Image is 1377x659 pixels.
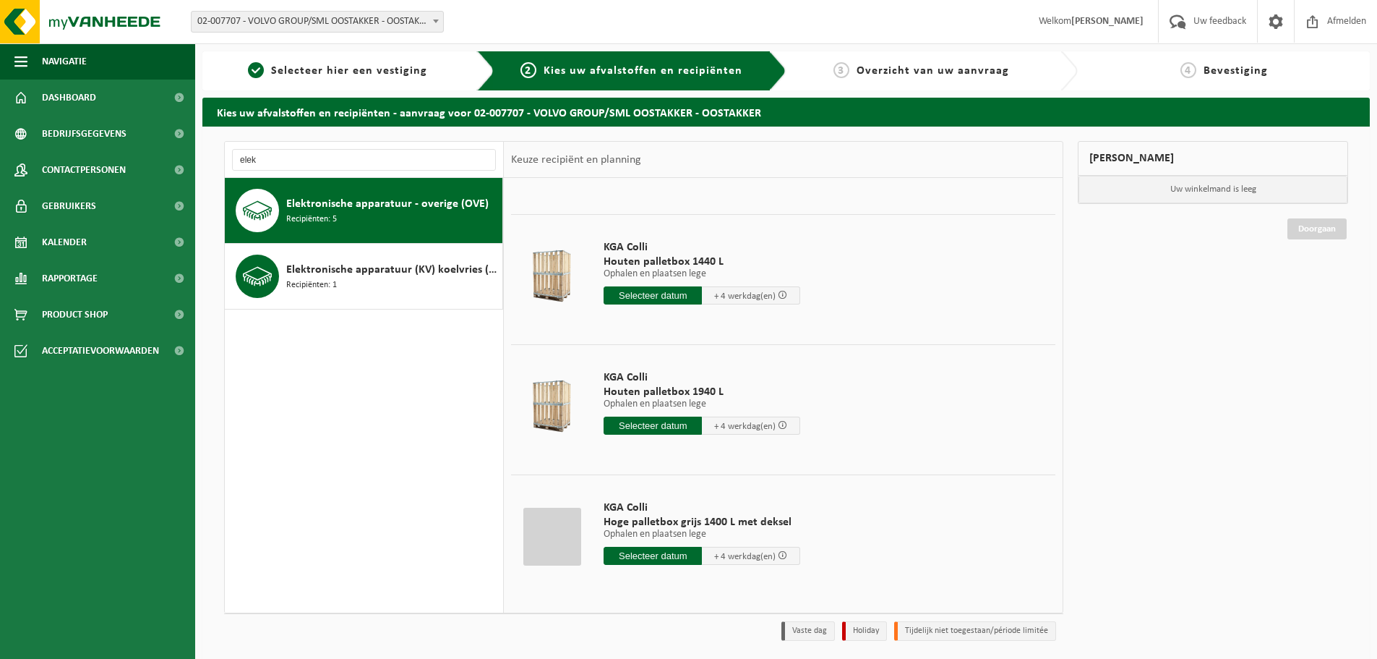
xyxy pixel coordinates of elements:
[604,240,800,255] span: KGA Colli
[286,195,489,213] span: Elektronische apparatuur - overige (OVE)
[520,62,536,78] span: 2
[604,547,702,565] input: Selecteer datum
[192,12,443,32] span: 02-007707 - VOLVO GROUP/SML OOSTAKKER - OOSTAKKER
[1071,16,1144,27] strong: [PERSON_NAME]
[604,417,702,435] input: Selecteer datum
[1180,62,1196,78] span: 4
[894,621,1056,641] li: Tijdelijk niet toegestaan/période limitée
[604,501,800,515] span: KGA Colli
[42,188,96,224] span: Gebruikers
[604,370,800,385] span: KGA Colli
[42,116,126,152] span: Bedrijfsgegevens
[42,224,87,260] span: Kalender
[842,621,887,641] li: Holiday
[1078,141,1348,176] div: [PERSON_NAME]
[604,385,800,399] span: Houten palletbox 1940 L
[544,65,742,77] span: Kies uw afvalstoffen en recipiënten
[286,261,499,279] span: Elektronische apparatuur (KV) koelvries (huishoudelijk)
[604,530,800,540] p: Ophalen en plaatsen lege
[271,65,427,77] span: Selecteer hier een vestiging
[286,213,337,226] span: Recipiënten: 5
[1204,65,1268,77] span: Bevestiging
[210,62,466,80] a: 1Selecteer hier een vestiging
[604,515,800,530] span: Hoge palletbox grijs 1400 L met deksel
[42,333,159,369] span: Acceptatievoorwaarden
[191,11,444,33] span: 02-007707 - VOLVO GROUP/SML OOSTAKKER - OOSTAKKER
[42,43,87,80] span: Navigatie
[714,552,776,561] span: + 4 werkdag(en)
[225,244,503,310] button: Elektronische apparatuur (KV) koelvries (huishoudelijk) Recipiënten: 1
[232,149,496,171] input: Materiaal zoeken
[1287,218,1347,239] a: Doorgaan
[604,399,800,409] p: Ophalen en plaatsen lege
[42,260,98,297] span: Rapportage
[781,621,835,641] li: Vaste dag
[202,98,1370,126] h2: Kies uw afvalstoffen en recipiënten - aanvraag voor 02-007707 - VOLVO GROUP/SML OOSTAKKER - OOSTA...
[286,279,337,292] span: Recipiënten: 1
[833,62,849,78] span: 3
[604,269,800,279] p: Ophalen en plaatsen lege
[504,142,648,178] div: Keuze recipiënt en planning
[248,62,264,78] span: 1
[604,286,702,305] input: Selecteer datum
[714,292,776,301] span: + 4 werkdag(en)
[42,297,108,333] span: Product Shop
[42,152,126,188] span: Contactpersonen
[714,422,776,431] span: + 4 werkdag(en)
[225,178,503,244] button: Elektronische apparatuur - overige (OVE) Recipiënten: 5
[42,80,96,116] span: Dashboard
[857,65,1009,77] span: Overzicht van uw aanvraag
[1078,176,1347,203] p: Uw winkelmand is leeg
[604,255,800,269] span: Houten palletbox 1440 L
